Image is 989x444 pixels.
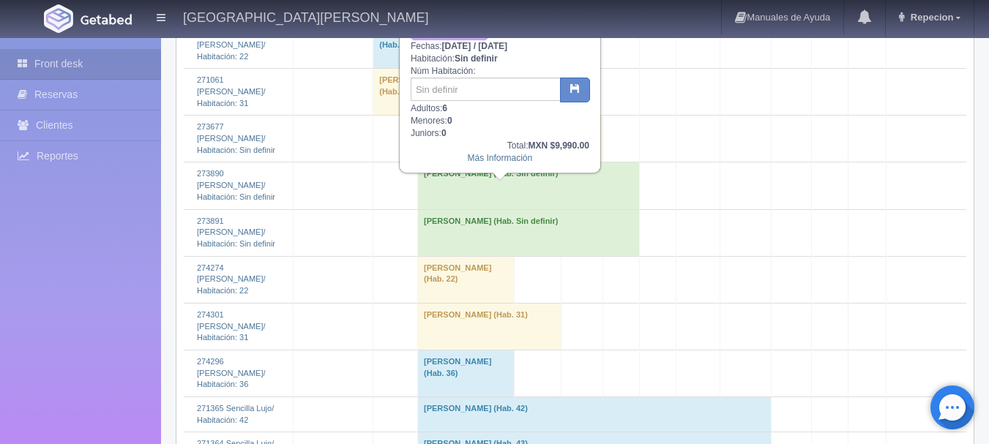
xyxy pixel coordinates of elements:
td: [PERSON_NAME] (Hab. Sin definir) [418,162,640,209]
a: 271365 Sencilla Lujo/Habitación: 42 [197,404,274,424]
a: 273677 [PERSON_NAME]/Habitación: Sin definir [197,122,275,154]
a: 274301 [PERSON_NAME]/Habitación: 31 [197,310,266,342]
b: [DATE] / [DATE] [442,41,508,51]
td: [PERSON_NAME] (Hab. 31) [373,69,469,116]
b: MXN $9,990.00 [528,140,589,151]
img: Getabed [44,4,73,33]
td: [PERSON_NAME] (Hab. Sin definir) [418,209,640,256]
b: 0 [441,128,447,138]
a: 274274 [PERSON_NAME]/Habitación: 22 [197,263,266,295]
b: Sin definir [455,53,498,64]
input: Sin definir [411,78,561,101]
td: [PERSON_NAME] (Hab. 42) [418,397,772,432]
a: 271061 [PERSON_NAME]/Habitación: 31 [197,75,266,107]
a: 273891 [PERSON_NAME]/Habitación: Sin definir [197,217,275,248]
div: Total: [411,140,589,152]
td: [PERSON_NAME] (Hab. 22) [373,22,469,69]
td: [PERSON_NAME] (Hab. 31) [418,303,561,350]
img: Getabed [81,14,132,25]
td: [PERSON_NAME] (Hab. 36) [418,350,515,396]
span: Repecion [907,12,954,23]
b: 0 [447,116,452,126]
b: 6 [442,103,447,113]
a: Más Información [468,153,533,163]
a: 274246 [PERSON_NAME]/Habitación: 22 [197,29,266,60]
a: 274296 [PERSON_NAME]/Habitación: 36 [197,357,266,388]
h4: [GEOGRAPHIC_DATA][PERSON_NAME] [183,7,428,26]
td: [PERSON_NAME] (Hab. 22) [418,256,515,303]
div: Fechas: Habitación: Núm Habitación: Adultos: Menores: Juniors: [400,20,600,171]
a: 273890 [PERSON_NAME]/Habitación: Sin definir [197,169,275,200]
